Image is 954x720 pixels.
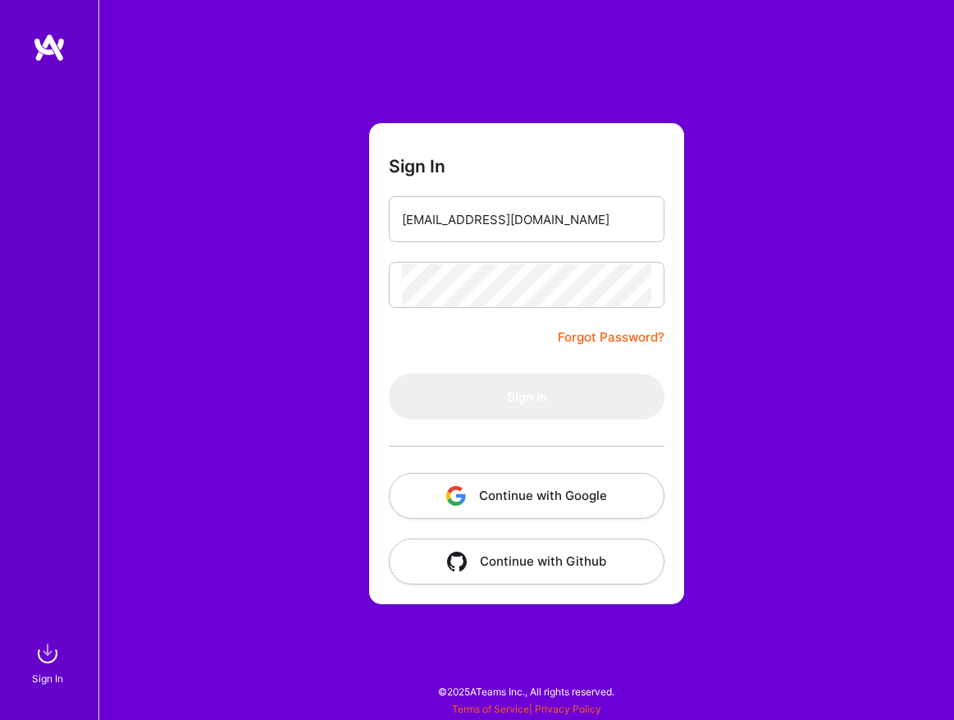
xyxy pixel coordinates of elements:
[31,637,64,670] img: sign in
[402,199,651,241] input: Email...
[389,539,664,585] button: Continue with Github
[98,671,954,712] div: © 2025 ATeams Inc., All rights reserved.
[447,552,467,571] img: icon
[33,33,66,62] img: logo
[558,328,664,347] a: Forgot Password?
[32,670,63,687] div: Sign In
[389,374,664,420] button: Sign In
[389,473,664,519] button: Continue with Google
[34,637,64,687] a: sign inSign In
[452,703,601,715] span: |
[389,156,445,177] h3: Sign In
[446,486,466,506] img: icon
[535,703,601,715] a: Privacy Policy
[452,703,529,715] a: Terms of Service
